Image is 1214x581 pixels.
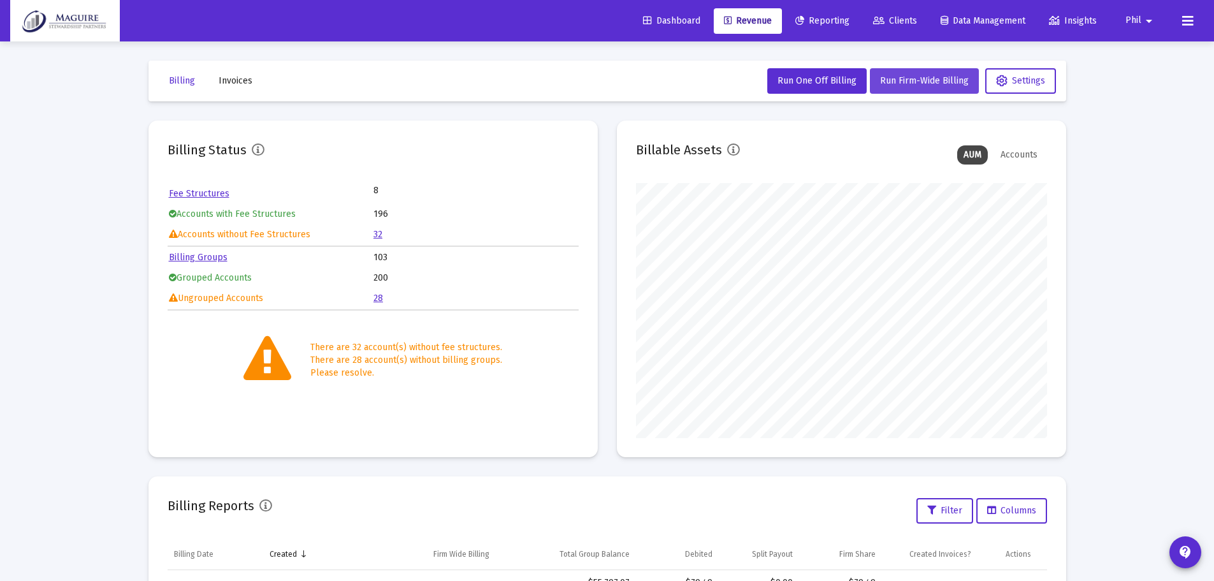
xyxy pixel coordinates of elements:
button: Billing [159,68,205,94]
span: Insights [1049,15,1097,26]
td: Accounts with Fee Structures [169,205,373,224]
td: 200 [373,268,577,288]
a: Dashboard [633,8,711,34]
button: Phil [1110,8,1172,33]
td: Column Created [263,539,404,570]
td: 196 [373,205,577,224]
mat-icon: contact_support [1178,545,1193,560]
div: Accounts [994,145,1044,165]
span: Data Management [941,15,1025,26]
h2: Billing Status [168,140,247,160]
span: Revenue [724,15,772,26]
td: Column Total Group Balance [519,539,636,570]
a: Data Management [930,8,1036,34]
a: Billing Groups [169,252,228,263]
h2: Billable Assets [636,140,722,160]
span: Billing [169,75,195,86]
div: Firm Share [839,549,876,559]
a: Revenue [714,8,782,34]
td: Column Split Payout [719,539,799,570]
a: Fee Structures [169,188,229,199]
td: Column Debited [636,539,719,570]
span: Run One Off Billing [777,75,856,86]
span: Dashboard [643,15,700,26]
span: Columns [987,505,1036,516]
div: There are 28 account(s) without billing groups. [310,354,502,367]
div: Billing Date [174,549,213,559]
a: Reporting [785,8,860,34]
td: 103 [373,248,577,267]
button: Run One Off Billing [767,68,867,94]
div: Actions [1006,549,1031,559]
div: There are 32 account(s) without fee structures. [310,341,502,354]
div: Total Group Balance [560,549,630,559]
button: Columns [976,498,1047,524]
div: Created [270,549,297,559]
div: AUM [957,145,988,165]
button: Filter [916,498,973,524]
div: Created Invoices? [909,549,971,559]
div: Firm Wide Billing [433,549,489,559]
div: Split Payout [752,549,793,559]
button: Run Firm-Wide Billing [870,68,979,94]
td: Column Created Invoices? [882,539,999,570]
td: Grouped Accounts [169,268,373,288]
span: Phil [1125,15,1141,26]
div: Debited [685,549,712,559]
td: Ungrouped Accounts [169,289,373,308]
span: Invoices [219,75,252,86]
td: Column Firm Share [799,539,882,570]
h2: Billing Reports [168,496,254,516]
td: Column Firm Wide Billing [404,539,519,570]
span: Settings [996,75,1045,86]
span: Run Firm-Wide Billing [880,75,969,86]
a: 28 [373,293,383,304]
td: Accounts without Fee Structures [169,225,373,244]
button: Invoices [208,68,263,94]
span: Reporting [795,15,849,26]
img: Dashboard [20,8,110,34]
mat-icon: arrow_drop_down [1141,8,1157,34]
span: Clients [873,15,917,26]
span: Filter [927,505,962,516]
a: Clients [863,8,927,34]
button: Settings [985,68,1056,94]
a: Insights [1039,8,1107,34]
td: Column Actions [999,539,1047,570]
td: 8 [373,184,475,197]
div: Please resolve. [310,367,502,379]
td: Column Billing Date [168,539,264,570]
a: 32 [373,229,382,240]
